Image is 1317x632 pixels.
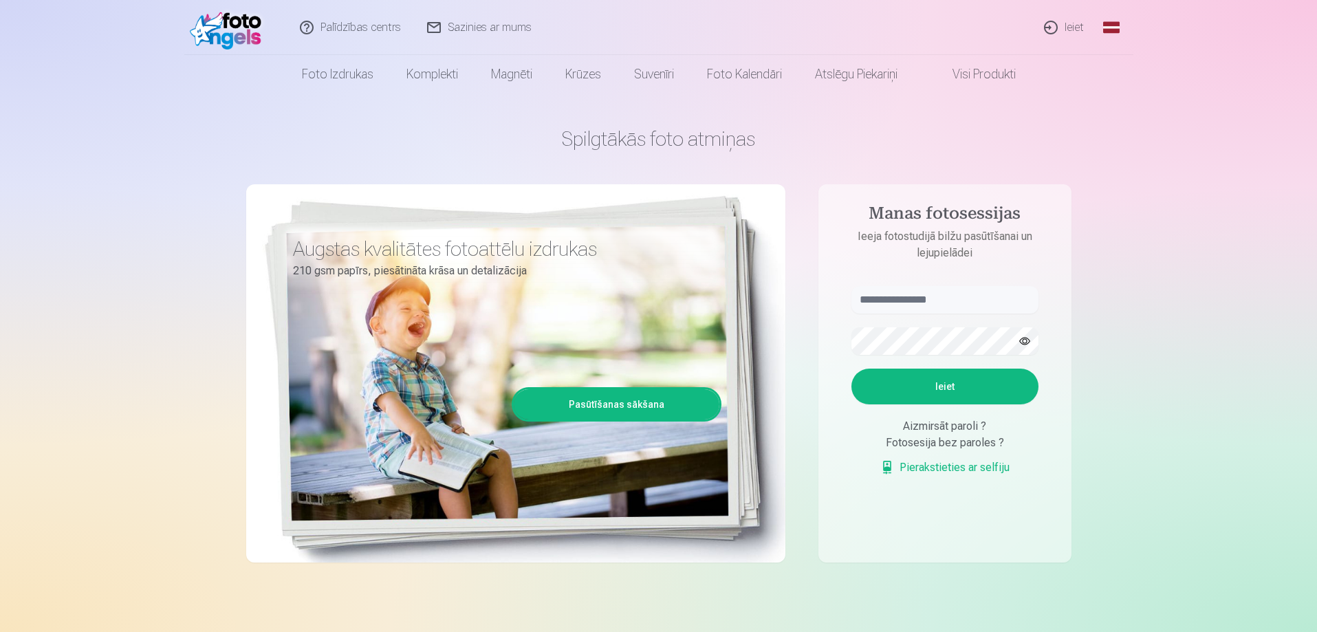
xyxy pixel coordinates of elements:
a: Suvenīri [618,55,690,94]
button: Ieiet [851,369,1038,404]
div: Fotosesija bez paroles ? [851,435,1038,451]
a: Foto izdrukas [285,55,390,94]
a: Magnēti [475,55,549,94]
h1: Spilgtākās foto atmiņas [246,127,1071,151]
p: 210 gsm papīrs, piesātināta krāsa un detalizācija [293,261,711,281]
h4: Manas fotosessijas [838,204,1052,228]
a: Pierakstieties ar selfiju [880,459,1010,476]
a: Krūzes [549,55,618,94]
a: Atslēgu piekariņi [798,55,914,94]
p: Ieeja fotostudijā bilžu pasūtīšanai un lejupielādei [838,228,1052,261]
a: Foto kalendāri [690,55,798,94]
div: Aizmirsāt paroli ? [851,418,1038,435]
h3: Augstas kvalitātes fotoattēlu izdrukas [293,237,711,261]
a: Visi produkti [914,55,1032,94]
img: /fa1 [190,6,269,50]
a: Komplekti [390,55,475,94]
a: Pasūtīšanas sākšana [514,389,719,419]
